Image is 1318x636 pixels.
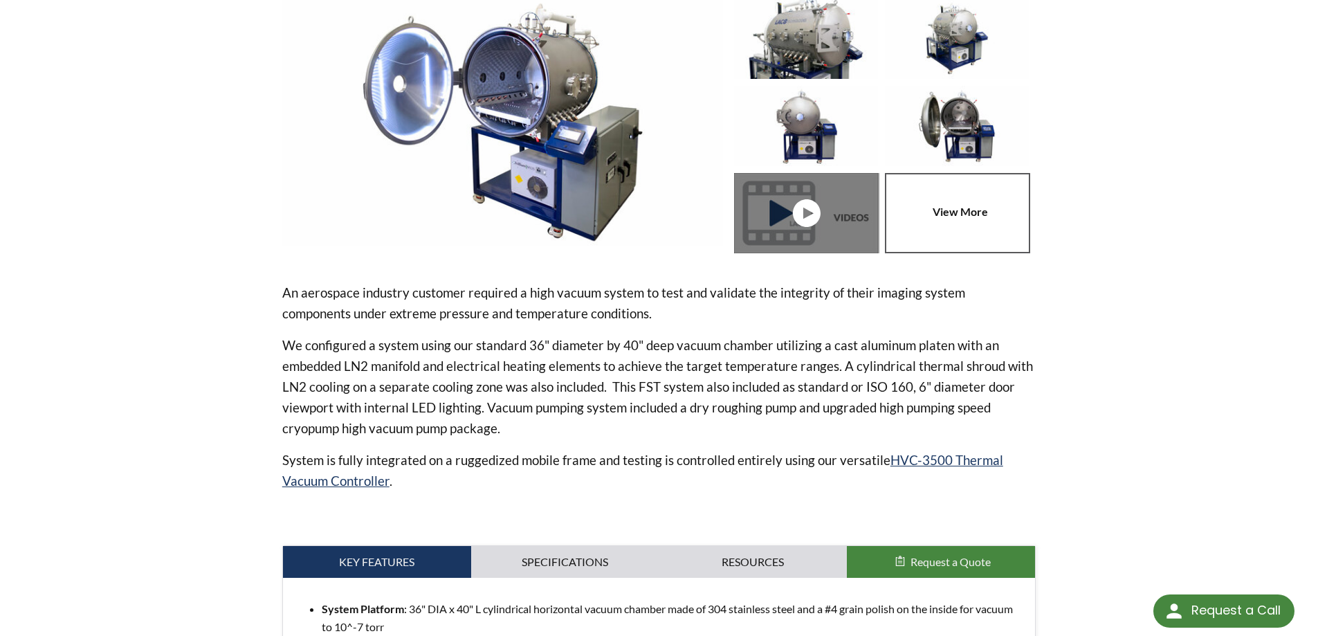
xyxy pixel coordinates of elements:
div: Request a Call [1153,594,1294,628]
a: Resources [659,546,848,578]
div: Request a Call [1191,594,1281,626]
li: : 36" DIA x 40" L cylindrical horizontal vacuum chamber made of 304 stainless steel and a #4 grai... [322,600,1025,635]
a: Thermal Cycling System (TVAC) - Front View [734,173,885,253]
strong: System Platform [322,602,404,615]
p: System is fully integrated on a ruggedized mobile frame and testing is controlled entirely using ... [282,450,1036,491]
p: An aerospace industry customer required a high vacuum system to test and validate the integrity o... [282,282,1036,324]
a: Specifications [471,546,659,578]
img: Thermal Cycling System (TVAC), front view, door open [885,86,1029,166]
span: Request a Quote [910,555,991,568]
a: Key Features [283,546,471,578]
p: We configured a system using our standard 36" diameter by 40" deep vacuum chamber utilizing a cas... [282,335,1036,439]
button: Request a Quote [847,546,1035,578]
img: round button [1163,600,1185,622]
img: Thermal Cycling System (TVAC) - Front View [734,86,878,166]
